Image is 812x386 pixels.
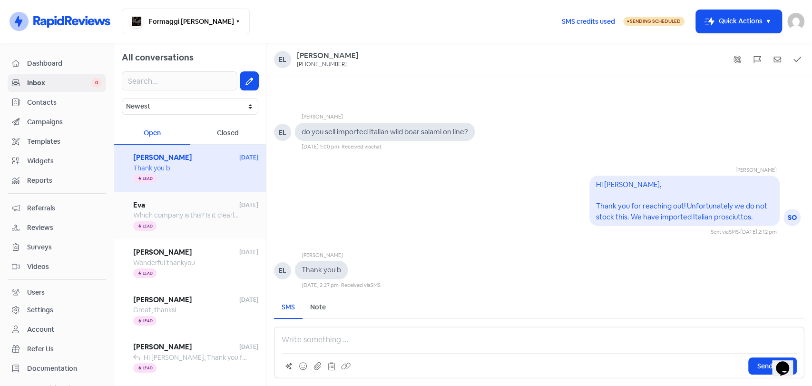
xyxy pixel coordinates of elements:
button: Show system messages [730,52,744,67]
a: Documentation [8,360,106,377]
div: [PERSON_NAME] [617,166,777,176]
pre: Thank you b [302,265,341,274]
pre: do you sell imported Italian wild boar salami on line? [302,127,468,136]
div: [PERSON_NAME] [302,113,475,123]
span: Great, thanks! [133,306,176,314]
a: Dashboard [8,55,106,72]
span: Lead [143,319,153,323]
a: Reviews [8,219,106,237]
span: All conversations [122,52,194,63]
button: Mark as unread [770,52,784,67]
span: [PERSON_NAME] [133,295,239,306]
span: Videos [27,262,102,272]
div: Closed [190,122,266,145]
a: Settings [8,301,106,319]
span: Campaigns [27,117,102,127]
div: [PERSON_NAME] [302,251,381,261]
a: Widgets [8,152,106,170]
span: [PERSON_NAME] [133,247,239,258]
div: [DATE] 2:27 pm [302,281,339,289]
span: [DATE] [239,296,258,304]
span: Inbox [27,78,91,88]
span: Wonderful thankyou [133,258,195,267]
span: Lead [143,177,153,180]
div: · Received via [339,281,381,289]
a: Users [8,284,106,301]
span: [DATE] [239,248,258,257]
span: Lead [143,271,153,275]
span: Reports [27,176,102,186]
div: [DATE] 1:00 pm [302,143,339,151]
div: Note [310,302,326,312]
iframe: chat widget [772,348,802,376]
a: Inbox 0 [8,74,106,92]
div: SMS [282,302,295,312]
span: Documentation [27,364,102,374]
button: Send SMS [748,357,797,375]
span: [DATE] [239,153,258,162]
a: Contacts [8,94,106,111]
a: Account [8,321,106,338]
span: Surveys [27,242,102,252]
span: Contacts [27,98,102,108]
div: Account [27,325,54,335]
button: Mark as closed [790,52,804,67]
span: [PERSON_NAME] [133,152,239,163]
div: · Received via [339,143,382,151]
span: Eva [133,200,239,211]
a: [PERSON_NAME] [297,51,359,61]
a: Reports [8,172,106,189]
button: Formaggi [PERSON_NAME] [122,9,250,34]
div: El [274,51,291,68]
span: SMS credits used [562,17,615,27]
input: Search... [122,71,237,90]
div: [DATE] 2:12 pm [740,228,777,236]
span: Send SMS [757,361,788,371]
a: Refer Us [8,340,106,358]
a: Campaigns [8,113,106,131]
div: EL [274,262,291,279]
img: User [787,13,804,30]
a: Sending Scheduled [623,16,685,27]
div: SO [783,209,801,226]
a: Surveys [8,238,106,256]
span: [DATE] [239,343,258,351]
div: Settings [27,305,53,315]
div: [PHONE_NUMBER] [297,61,347,69]
span: chat [371,143,382,150]
span: Sent via · [711,228,740,235]
span: SMS [371,282,381,288]
span: Dashboard [27,59,102,69]
span: Widgets [27,156,102,166]
span: Refer Us [27,344,102,354]
button: Flag conversation [750,52,764,67]
span: Thank you b [133,164,170,172]
span: 0 [91,78,102,88]
span: [PERSON_NAME] [133,342,239,353]
a: Templates [8,133,106,150]
span: [DATE] [239,201,258,209]
span: Sending Scheduled [630,18,681,24]
span: Templates [27,137,102,147]
span: Reviews [27,223,102,233]
span: SMS [729,228,739,235]
pre: Hi [PERSON_NAME], Thank you for reaching out! Unfortunately we do not stock this. We have importe... [596,180,769,221]
a: Videos [8,258,106,276]
div: EL [274,124,291,141]
div: Users [27,287,45,297]
span: Lead [143,366,153,370]
span: Referrals [27,203,102,213]
a: Referrals [8,199,106,217]
a: SMS credits used [554,16,623,26]
div: Open [114,122,190,145]
button: Quick Actions [696,10,782,33]
span: Lead [143,224,153,228]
